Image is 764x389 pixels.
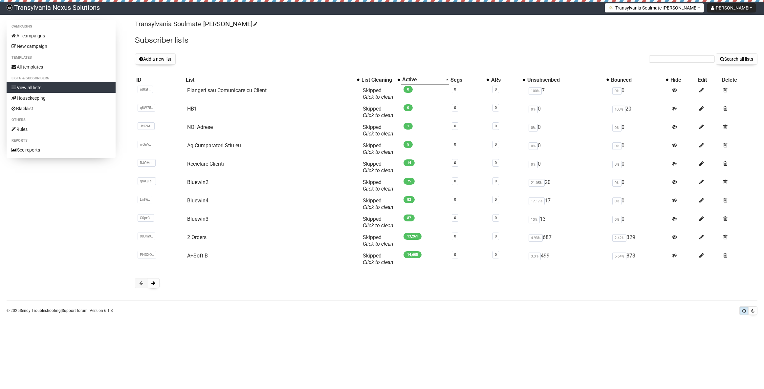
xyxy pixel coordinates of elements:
a: Click to clean [363,112,393,118]
a: A+Soft B [187,253,208,259]
span: Skipped [363,124,393,137]
button: Add a new list [135,53,176,65]
a: 0 [454,142,456,147]
span: 1 [404,123,413,130]
span: Skipped [363,87,393,100]
th: Unsubscribed: No sort applied, activate to apply an ascending sort [526,75,610,85]
a: 0 [454,161,456,165]
div: ARs [491,77,519,83]
a: All campaigns [7,31,116,41]
span: PHDXQ.. [138,251,156,258]
a: 0 [495,161,497,165]
td: 0 [610,140,669,158]
a: New campaign [7,41,116,51]
a: 0 [454,87,456,92]
div: Delete [722,77,756,83]
span: Skipped [363,216,393,229]
span: Skipped [363,253,393,265]
li: Reports [7,137,116,145]
a: Click to clean [363,204,393,210]
th: Hide: No sort applied, sorting is disabled [669,75,697,85]
td: 0 [610,121,669,140]
span: Skipped [363,106,393,118]
a: 0 [454,216,456,220]
span: 100% [529,87,542,95]
span: 0% [529,106,538,113]
a: Support forum [62,308,88,313]
span: JcG9A.. [138,122,155,130]
a: 0 [495,179,497,183]
button: Transylvania Soulmate [PERSON_NAME] [605,3,704,12]
span: 0% [612,87,622,95]
span: 0% [612,124,622,132]
div: List Cleaning [361,77,394,83]
span: Skipped [363,197,393,210]
td: 0 [526,140,610,158]
a: Click to clean [363,241,393,247]
span: 0% [612,216,622,223]
th: Delete: No sort applied, sorting is disabled [721,75,757,85]
td: 687 [526,232,610,250]
a: Troubleshooting [32,308,61,313]
p: © 2025 | | | Version 6.1.3 [7,307,113,314]
span: 0 [404,86,413,93]
button: Search all lists [716,53,757,65]
span: 2.42% [612,234,626,242]
li: Lists & subscribers [7,74,116,82]
div: Active [402,76,443,83]
span: 100% [612,106,625,113]
a: HB1 [187,106,197,112]
a: 2 Orders [187,234,207,240]
span: 5.64% [612,253,626,260]
a: Sendy [20,308,31,313]
a: NOI Adrese [187,124,213,130]
span: 08Jm9.. [138,233,155,240]
a: Rules [7,124,116,134]
a: 0 [454,197,456,202]
span: 0% [612,161,622,168]
a: 0 [495,253,497,257]
a: Transylvania Soulmate [PERSON_NAME] [135,20,256,28]
a: View all lists [7,82,116,93]
a: Click to clean [363,131,393,137]
td: 20 [610,103,669,121]
a: 0 [495,142,497,147]
td: 0 [610,85,669,103]
span: 0% [529,142,538,150]
span: Skipped [363,161,393,174]
img: 586cc6b7d8bc403f0c61b981d947c989 [7,5,12,10]
a: 0 [495,197,497,202]
span: 0% [612,142,622,150]
a: See reports [7,145,116,155]
a: 0 [495,234,497,238]
span: 75 [404,178,415,185]
td: 0 [526,103,610,121]
td: 873 [610,250,669,268]
a: Bluewin2 [187,179,208,185]
span: 14,605 [404,251,422,258]
span: G0prC.. [138,214,154,222]
span: Skipped [363,234,393,247]
a: 0 [454,253,456,257]
li: Campaigns [7,23,116,31]
th: Bounced: No sort applied, activate to apply an ascending sort [610,75,669,85]
td: 0 [610,158,669,176]
li: Templates [7,54,116,62]
td: 20 [526,176,610,195]
span: 0% [612,197,622,205]
td: 17 [526,195,610,213]
span: 13% [529,216,540,223]
td: 329 [610,232,669,250]
h2: Subscriber lists [135,34,757,46]
div: Segs [450,77,483,83]
span: iyQnV.. [138,141,153,148]
td: 0 [526,121,610,140]
a: 0 [454,106,456,110]
a: 0 [454,234,456,238]
td: 0 [610,176,669,195]
span: 14 [404,159,415,166]
a: All templates [7,62,116,72]
div: Edit [698,77,719,83]
span: qmQTe.. [138,177,156,185]
span: q8W75.. [138,104,155,112]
